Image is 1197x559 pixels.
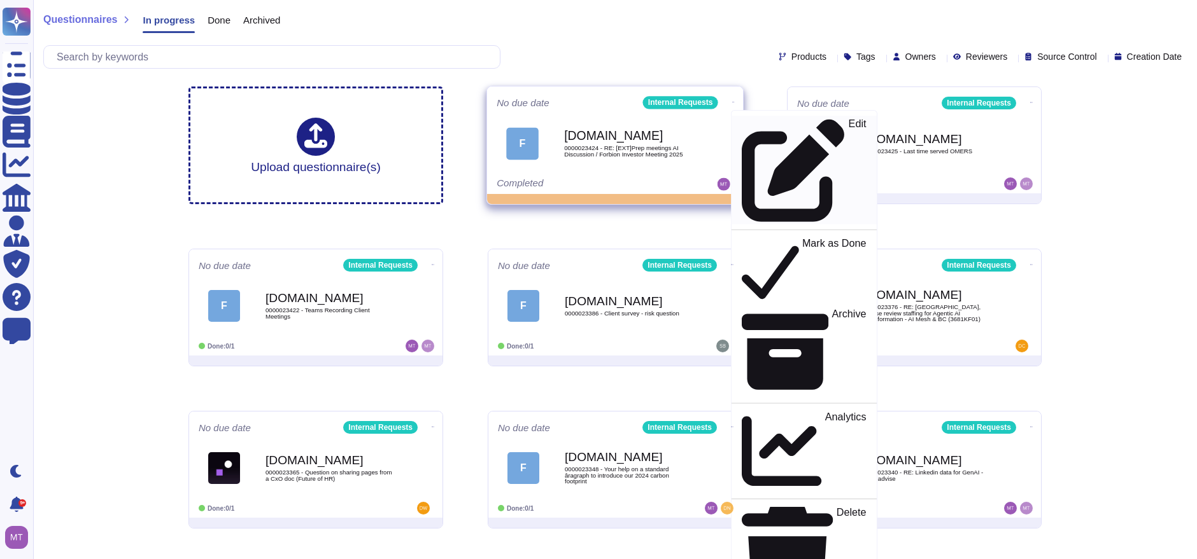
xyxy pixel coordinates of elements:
div: Internal Requests [942,421,1016,434]
img: user [406,340,418,352]
div: Completed [497,178,655,191]
span: Tags [856,52,875,61]
img: user [1020,502,1033,514]
span: No due date [199,423,251,432]
img: user [1020,177,1033,190]
span: Source Control [1037,52,1096,61]
img: user [718,178,730,191]
img: user [421,340,434,352]
span: No due date [498,423,550,432]
b: [DOMAIN_NAME] [565,295,692,307]
span: Creation Date [1127,52,1182,61]
div: Upload questionnaire(s) [251,118,381,173]
img: user [1004,177,1017,190]
img: user [5,526,28,549]
p: Archive [832,309,867,396]
div: Internal Requests [642,259,717,272]
span: In progress [143,15,195,25]
img: user [716,340,729,352]
div: Internal Requests [642,421,717,434]
b: [DOMAIN_NAME] [864,133,991,145]
div: Internal Requests [942,259,1016,272]
span: Done: 0/1 [507,505,534,512]
div: Internal Requests [343,259,418,272]
b: [DOMAIN_NAME] [565,451,692,463]
div: F [507,452,539,484]
a: Archive [732,306,877,398]
span: 0000023424 - RE: [EXT]Prep meetings AI Discussion / Forbion Investor Meeting 2025 [564,145,693,157]
span: Owners [905,52,936,61]
img: user [705,502,718,514]
span: 0000023365 - Question on sharing pages from a CxO doc (Future of HR) [266,469,393,481]
div: Internal Requests [343,421,418,434]
span: Done: 0/1 [208,343,234,350]
div: Internal Requests [942,97,1016,109]
span: No due date [497,98,549,107]
b: [DOMAIN_NAME] [864,289,991,301]
span: Done [208,15,230,25]
a: Edit [732,116,877,224]
div: F [208,290,240,322]
a: Analytics [732,408,877,493]
img: user [1016,340,1028,352]
span: Reviewers [966,52,1007,61]
b: [DOMAIN_NAME] [864,454,991,466]
div: F [507,290,539,322]
img: user [417,502,430,514]
span: Questionnaires [43,15,117,25]
span: 0000023422 - Teams Recording Client Meetings [266,307,393,319]
div: F [506,127,539,160]
span: 0000023348 - Your help on a standard âragraph to introduce our 2024 carbon footprint [565,466,692,485]
span: Archived [243,15,280,25]
p: Analytics [825,411,867,491]
a: Mark as Done [732,235,877,306]
img: user [1004,502,1017,514]
span: 0000023340 - RE: Linkedin data for GenAI - Firm advise [864,469,991,481]
span: 0000023376 - RE: [GEOGRAPHIC_DATA], please review staffing for Agentic AI transformation - AI Mes... [864,304,991,322]
span: No due date [199,261,251,270]
p: Mark as Done [802,238,867,303]
span: Products [791,52,826,61]
span: 0000023425 - Last time served OMERS [864,148,991,155]
div: 9+ [18,499,26,507]
span: Done: 0/1 [507,343,534,350]
span: Done: 0/1 [208,505,234,512]
img: user [721,502,733,514]
p: Edit [849,119,867,222]
div: Internal Requests [643,96,718,109]
input: Search by keywords [50,46,500,68]
span: No due date [498,261,550,270]
span: No due date [797,99,849,108]
img: Logo [208,452,240,484]
b: [DOMAIN_NAME] [266,292,393,304]
button: user [3,523,37,551]
b: [DOMAIN_NAME] [564,130,693,142]
span: 0000023386 - Client survey - risk question [565,310,692,317]
b: [DOMAIN_NAME] [266,454,393,466]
